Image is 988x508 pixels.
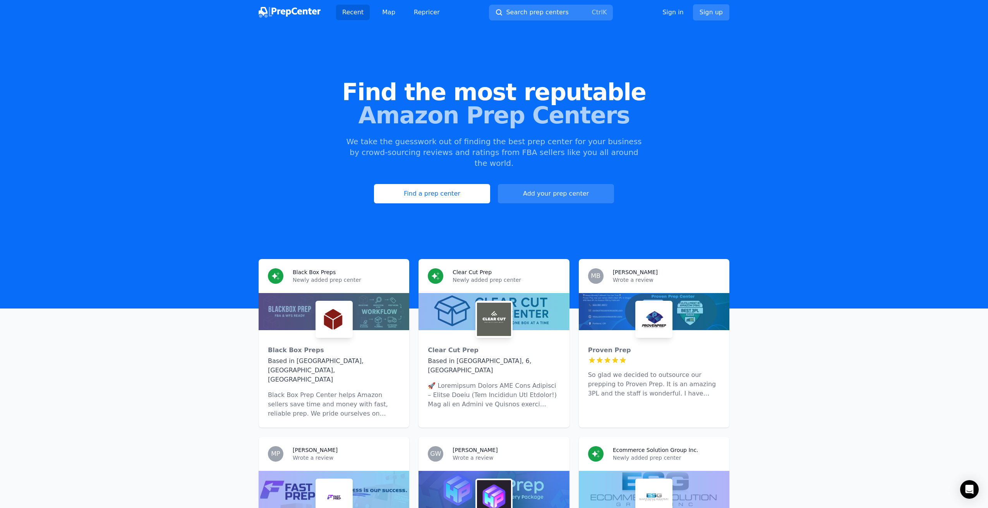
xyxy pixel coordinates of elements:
div: Clear Cut Prep [428,346,560,355]
span: Find the most reputable [12,80,976,104]
p: Wrote a review [613,276,720,284]
a: Repricer [408,5,446,20]
h3: [PERSON_NAME] [453,446,497,454]
p: Black Box Prep Center helps Amazon sellers save time and money with fast, reliable prep. We pride... [268,390,400,418]
a: Sign up [693,4,729,20]
span: Amazon Prep Centers [12,104,976,127]
span: GW [430,451,441,457]
button: Search prep centersCtrlK [489,5,613,20]
p: Wrote a review [453,454,560,462]
h3: Ecommerce Solution Group Inc. [613,446,698,454]
a: Black Box PrepsNewly added prep centerBlack Box PrepsBlack Box PrepsBased in [GEOGRAPHIC_DATA], [... [259,259,409,428]
a: Map [376,5,401,20]
div: Open Intercom Messenger [960,480,979,499]
div: Based in [GEOGRAPHIC_DATA], [GEOGRAPHIC_DATA], [GEOGRAPHIC_DATA] [268,356,400,384]
kbd: K [603,9,607,16]
p: So glad we decided to outsource our prepping to Proven Prep. It is an amazing 3PL and the staff i... [588,370,720,398]
span: MP [271,451,280,457]
p: Wrote a review [293,454,400,462]
h3: Clear Cut Prep [453,268,492,276]
a: Clear Cut PrepNewly added prep centerClear Cut PrepClear Cut PrepBased in [GEOGRAPHIC_DATA], 6, [... [419,259,569,428]
div: Based in [GEOGRAPHIC_DATA], 6, [GEOGRAPHIC_DATA] [428,356,560,375]
img: Proven Prep [637,302,671,336]
img: Clear Cut Prep [477,302,511,336]
p: Newly added prep center [293,276,400,284]
h3: [PERSON_NAME] [613,268,658,276]
p: Newly added prep center [453,276,560,284]
div: Black Box Preps [268,346,400,355]
p: 🚀 Loremipsum Dolors AME Cons Adipisci – Elitse Doeiu (Tem Incididun Utl Etdolor!) Mag ali en Admi... [428,381,560,409]
kbd: Ctrl [592,9,602,16]
img: Black Box Preps [317,302,351,336]
a: Recent [336,5,370,20]
a: Find a prep center [374,184,490,203]
p: Newly added prep center [613,454,720,462]
span: MB [591,273,600,279]
a: MB[PERSON_NAME]Wrote a reviewProven PrepProven PrepSo glad we decided to outsource our prepping t... [579,259,729,428]
p: We take the guesswork out of finding the best prep center for your business by crowd-sourcing rev... [345,136,643,169]
a: Sign in [662,8,684,17]
a: Add your prep center [498,184,614,203]
img: PrepCenter [259,7,321,18]
h3: [PERSON_NAME] [293,446,338,454]
span: Search prep centers [506,8,568,17]
h3: Black Box Preps [293,268,336,276]
div: Proven Prep [588,346,720,355]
